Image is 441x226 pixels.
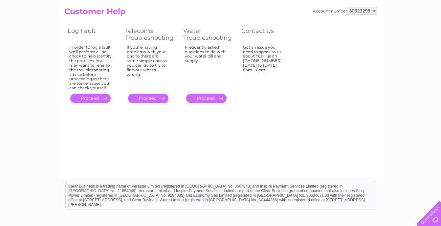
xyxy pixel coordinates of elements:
[313,7,377,15] div: Account number
[180,26,238,43] th: Water Troubleshooting
[15,17,49,37] img: logo.png
[66,4,376,32] div: Clear Business is a trading name of Verastar Limited (registered in [GEOGRAPHIC_DATA] No. 3667643...
[384,28,393,33] a: Blog
[317,3,363,11] a: 0333 014 3131
[64,26,122,43] th: Log Fault
[128,94,168,103] a: .
[360,28,380,33] a: Telecoms
[325,28,338,33] a: Water
[122,26,180,43] th: Telecoms Troubleshooting
[243,45,286,88] div: Got an issue you need to speak to us about? Call us on [PHONE_NUMBER] [DATE] to [DATE] 8am – 6pm.
[185,45,228,88] div: Frequently asked questions to do with your water bill and supply.
[397,28,413,33] a: Contact
[64,7,377,19] h2: Customer Help
[69,45,112,90] div: In order to log a fault we'll perform a line check to help identify the problem. You may want to ...
[127,45,170,88] div: If you're having problems with your phone there are some simple checks you can do to try to find ...
[186,94,227,103] a: .
[342,28,356,33] a: Energy
[419,28,435,33] a: Log out
[238,26,296,43] th: Contact Us
[70,94,111,103] a: .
